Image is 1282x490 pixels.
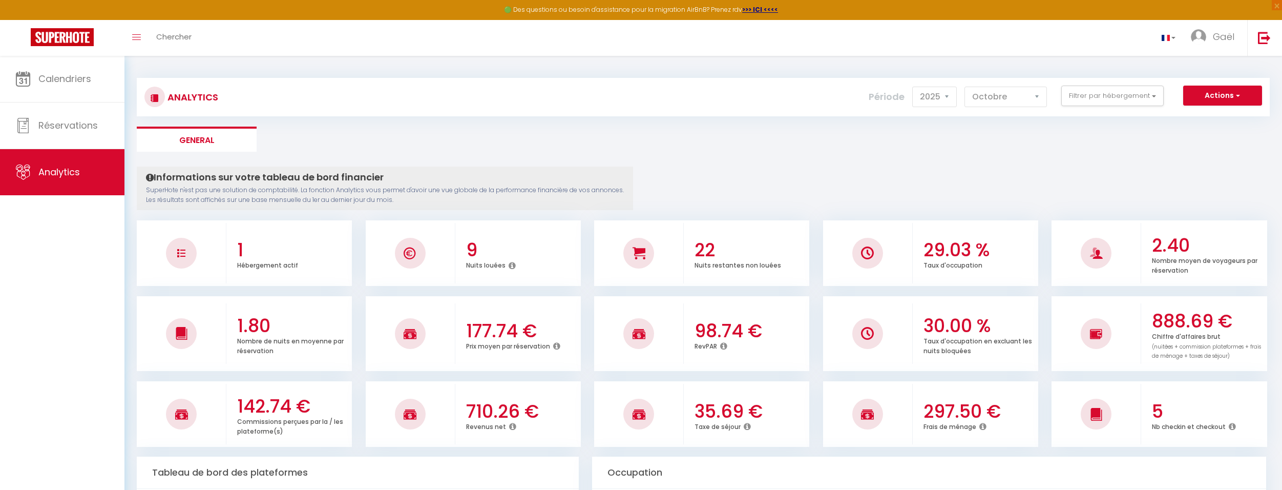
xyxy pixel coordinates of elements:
img: NO IMAGE [177,249,185,257]
h3: 35.69 € [695,401,807,422]
p: RevPAR [695,340,717,351]
img: logout [1258,31,1271,44]
p: SuperHote n'est pas une solution de comptabilité. La fonction Analytics vous permet d'avoir une v... [146,186,624,205]
span: Analytics [38,166,80,178]
h3: 29.03 % [923,239,1036,261]
p: Nuits louées [466,259,506,270]
img: Super Booking [31,28,94,46]
h3: 9 [466,239,578,261]
p: Commissions perçues par la / les plateforme(s) [237,415,343,436]
li: General [137,127,257,152]
h3: 177.74 € [466,320,578,342]
p: Taxe de séjour [695,420,741,431]
span: Calendriers [38,72,91,85]
a: Chercher [149,20,199,56]
div: Tableau de bord des plateformes [137,457,579,489]
p: Nombre moyen de voyageurs par réservation [1152,254,1257,275]
h3: 2.40 [1152,235,1264,256]
button: Filtrer par hébergement [1061,86,1164,106]
p: Frais de ménage [923,420,976,431]
h3: 142.74 € [237,396,349,417]
h3: 30.00 % [923,315,1036,337]
p: Nb checkin et checkout [1152,420,1226,431]
img: ... [1191,29,1206,45]
button: Actions [1183,86,1262,106]
h3: 98.74 € [695,320,807,342]
h3: 5 [1152,401,1264,422]
a: ... Gaël [1183,20,1247,56]
span: Gaël [1213,30,1234,43]
span: (nuitées + commission plateformes + frais de ménage + taxes de séjour) [1152,343,1261,360]
h3: 297.50 € [923,401,1036,422]
span: Chercher [156,31,192,42]
img: NO IMAGE [1090,328,1103,340]
div: Occupation [592,457,1266,489]
span: Réservations [38,119,98,132]
h3: 710.26 € [466,401,578,422]
p: Nuits restantes non louées [695,259,781,270]
h3: 888.69 € [1152,311,1264,332]
h3: 1 [237,239,349,261]
img: NO IMAGE [861,327,874,340]
label: Période [869,86,905,108]
h4: Informations sur votre tableau de bord financier [146,172,624,183]
p: Chiffre d'affaires brut [1152,330,1261,360]
a: >>> ICI <<<< [742,5,778,14]
p: Revenus net [466,420,506,431]
p: Taux d'occupation [923,259,982,270]
p: Hébergement actif [237,259,298,270]
h3: 1.80 [237,315,349,337]
p: Prix moyen par réservation [466,340,550,351]
h3: 22 [695,239,807,261]
p: Taux d'occupation en excluant les nuits bloquées [923,335,1032,355]
h3: Analytics [165,86,218,109]
p: Nombre de nuits en moyenne par réservation [237,335,344,355]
